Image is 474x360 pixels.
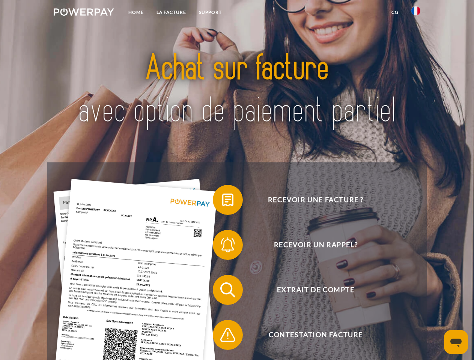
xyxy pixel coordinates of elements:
a: Home [122,6,150,19]
span: Extrait de compte [224,275,408,305]
button: Extrait de compte [213,275,408,305]
img: qb_warning.svg [218,325,237,344]
span: Contestation Facture [224,320,408,350]
span: Recevoir un rappel? [224,230,408,260]
span: Recevoir une facture ? [224,185,408,215]
img: title-powerpay_fr.svg [72,36,402,144]
img: qb_bill.svg [218,190,237,209]
a: CG [385,6,405,19]
img: logo-powerpay-white.svg [54,8,114,16]
img: fr [411,6,420,15]
button: Recevoir une facture ? [213,185,408,215]
iframe: Bouton de lancement de la fenêtre de messagerie [444,330,468,354]
a: Support [193,6,228,19]
img: qb_search.svg [218,280,237,299]
button: Recevoir un rappel? [213,230,408,260]
img: qb_bell.svg [218,235,237,254]
button: Contestation Facture [213,320,408,350]
a: LA FACTURE [150,6,193,19]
